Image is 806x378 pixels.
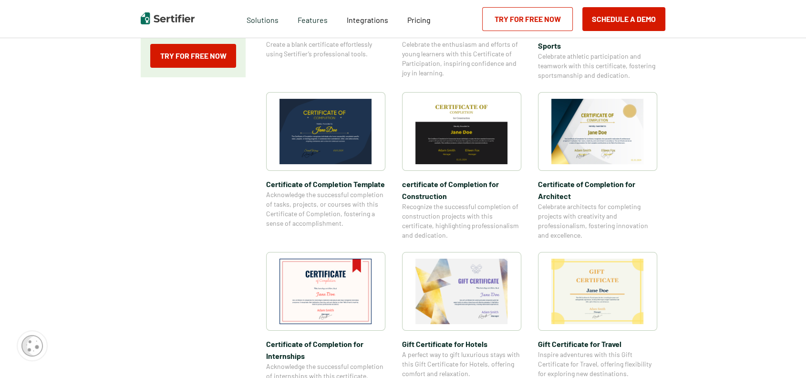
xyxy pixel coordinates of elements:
[551,99,644,164] img: Certificate of Completion​ for Architect
[407,15,431,24] span: Pricing
[538,52,657,80] span: Celebrate athletic participation and teamwork with this certificate, fostering sportsmanship and ...
[538,178,657,202] span: Certificate of Completion​ for Architect
[21,335,43,357] img: Cookie Popup Icon
[538,28,657,52] span: Certificate of Participation in Sports
[758,332,806,378] iframe: Chat Widget
[402,40,521,78] span: Celebrate the enthusiasm and efforts of young learners with this Certificate of Participation, in...
[407,13,431,25] a: Pricing
[347,15,388,24] span: Integrations
[279,259,372,324] img: Certificate of Completion​ for Internships
[538,338,657,350] span: Gift Certificate​ for Travel
[266,92,385,240] a: Certificate of Completion TemplateCertificate of Completion TemplateAcknowledge the successful co...
[247,13,279,25] span: Solutions
[279,99,372,164] img: Certificate of Completion Template
[402,338,521,350] span: Gift Certificate​ for Hotels
[266,40,385,59] span: Create a blank certificate effortlessly using Sertifier’s professional tools.
[402,202,521,240] span: Recognize the successful completion of construction projects with this certificate, highlighting ...
[551,259,644,324] img: Gift Certificate​ for Travel
[582,7,665,31] button: Schedule a Demo
[298,13,328,25] span: Features
[538,92,657,240] a: Certificate of Completion​ for ArchitectCertificate of Completion​ for ArchitectCelebrate archite...
[415,259,508,324] img: Gift Certificate​ for Hotels
[402,178,521,202] span: certificate of Completion for Construction
[538,202,657,240] span: Celebrate architects for completing projects with creativity and professionalism, fostering innov...
[347,13,388,25] a: Integrations
[266,338,385,362] span: Certificate of Completion​ for Internships
[415,99,508,164] img: certificate of Completion for Construction
[266,190,385,228] span: Acknowledge the successful completion of tasks, projects, or courses with this Certificate of Com...
[150,44,236,68] a: Try for Free Now
[482,7,573,31] a: Try for Free Now
[402,92,521,240] a: certificate of Completion for Constructioncertificate of Completion for ConstructionRecognize the...
[141,12,195,24] img: Sertifier | Digital Credentialing Platform
[266,178,385,190] span: Certificate of Completion Template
